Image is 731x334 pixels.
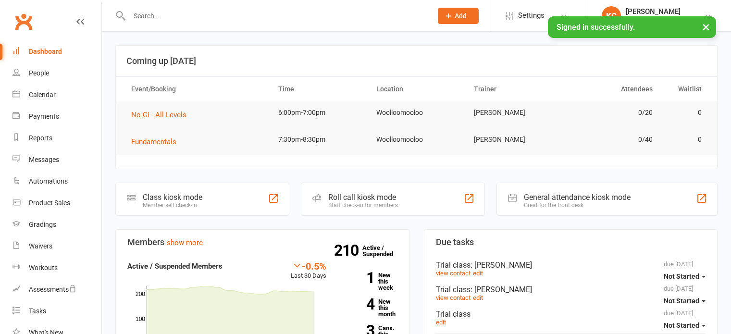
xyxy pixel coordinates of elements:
[270,77,368,101] th: Time
[167,238,203,247] a: show more
[465,101,563,124] td: [PERSON_NAME]
[131,111,186,119] span: No Gi - All Levels
[29,285,76,293] div: Assessments
[661,128,710,151] td: 0
[328,193,398,202] div: Roll call kiosk mode
[12,84,101,106] a: Calendar
[126,56,706,66] h3: Coming up [DATE]
[436,270,471,277] a: view contact
[664,272,699,280] span: Not Started
[524,202,631,209] div: Great for the front desk
[436,237,706,247] h3: Due tasks
[12,257,101,279] a: Workouts
[143,202,202,209] div: Member self check-in
[563,77,661,101] th: Attendees
[626,7,681,16] div: [PERSON_NAME]
[12,41,101,62] a: Dashboard
[131,136,183,148] button: Fundamentals
[131,137,176,146] span: Fundamentals
[368,101,466,124] td: Woolloomooloo
[328,202,398,209] div: Staff check-in for members
[664,268,706,285] button: Not Started
[471,260,532,270] span: : [PERSON_NAME]
[661,101,710,124] td: 0
[473,270,483,277] a: edit
[29,112,59,120] div: Payments
[438,8,479,24] button: Add
[368,128,466,151] td: Woolloomooloo
[341,298,397,317] a: 4New this month
[341,297,374,311] strong: 4
[473,294,483,301] a: edit
[664,292,706,309] button: Not Started
[341,271,374,285] strong: 1
[664,297,699,305] span: Not Started
[29,264,58,272] div: Workouts
[143,193,202,202] div: Class kiosk mode
[29,69,49,77] div: People
[131,109,193,121] button: No Gi - All Levels
[12,171,101,192] a: Automations
[29,221,56,228] div: Gradings
[29,91,56,99] div: Calendar
[436,285,706,294] div: Trial class
[12,127,101,149] a: Reports
[626,16,681,25] div: Higher Jiu Jitsu
[563,101,661,124] td: 0/20
[291,260,326,281] div: Last 30 Days
[12,192,101,214] a: Product Sales
[12,149,101,171] a: Messages
[471,285,532,294] span: : [PERSON_NAME]
[341,272,397,291] a: 1New this week
[436,319,446,326] a: edit
[270,128,368,151] td: 7:30pm-8:30pm
[518,5,545,26] span: Settings
[12,279,101,300] a: Assessments
[12,10,36,34] a: Clubworx
[465,128,563,151] td: [PERSON_NAME]
[12,106,101,127] a: Payments
[455,12,467,20] span: Add
[29,156,59,163] div: Messages
[524,193,631,202] div: General attendance kiosk mode
[29,199,70,207] div: Product Sales
[127,237,397,247] h3: Members
[29,134,52,142] div: Reports
[29,242,52,250] div: Waivers
[127,262,223,271] strong: Active / Suspended Members
[436,260,706,270] div: Trial class
[697,16,715,37] button: ×
[368,77,466,101] th: Location
[29,48,62,55] div: Dashboard
[12,300,101,322] a: Tasks
[661,77,710,101] th: Waitlist
[12,62,101,84] a: People
[664,322,699,329] span: Not Started
[29,177,68,185] div: Automations
[557,23,635,32] span: Signed in successfully.
[563,128,661,151] td: 0/40
[436,294,471,301] a: view contact
[291,260,326,271] div: -0.5%
[334,243,362,258] strong: 210
[12,235,101,257] a: Waivers
[126,9,425,23] input: Search...
[362,237,405,264] a: 210Active / Suspended
[123,77,270,101] th: Event/Booking
[12,214,101,235] a: Gradings
[465,77,563,101] th: Trainer
[270,101,368,124] td: 6:00pm-7:00pm
[436,309,706,319] div: Trial class
[602,6,621,25] div: KC
[664,317,706,334] button: Not Started
[29,307,46,315] div: Tasks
